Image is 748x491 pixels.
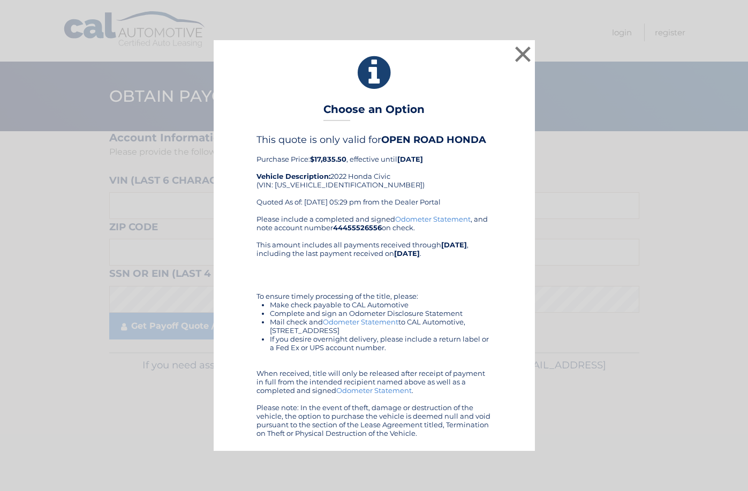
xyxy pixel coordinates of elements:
[256,215,492,437] div: Please include a completed and signed , and note account number on check. This amount includes al...
[270,335,492,352] li: If you desire overnight delivery, please include a return label or a Fed Ex or UPS account number.
[397,155,423,163] b: [DATE]
[256,172,330,180] strong: Vehicle Description:
[333,223,382,232] b: 44455526556
[381,134,486,146] b: OPEN ROAD HONDA
[512,43,534,65] button: ×
[323,103,425,122] h3: Choose an Option
[336,386,412,395] a: Odometer Statement
[256,134,492,214] div: Purchase Price: , effective until 2022 Honda Civic (VIN: [US_VEHICLE_IDENTIFICATION_NUMBER]) Quot...
[310,155,346,163] b: $17,835.50
[256,134,492,146] h4: This quote is only valid for
[270,309,492,318] li: Complete and sign an Odometer Disclosure Statement
[395,215,471,223] a: Odometer Statement
[270,300,492,309] li: Make check payable to CAL Automotive
[323,318,398,326] a: Odometer Statement
[270,318,492,335] li: Mail check and to CAL Automotive, [STREET_ADDRESS]
[394,249,420,258] b: [DATE]
[441,240,467,249] b: [DATE]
